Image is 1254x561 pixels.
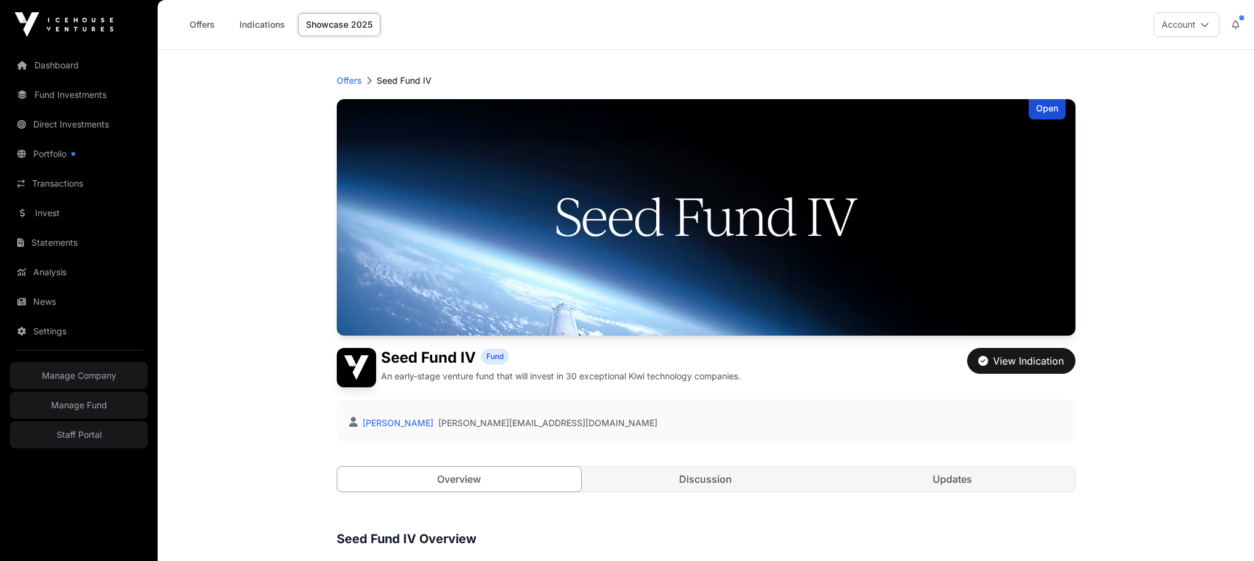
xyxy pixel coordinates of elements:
[486,352,504,361] span: Fund
[337,75,361,87] a: Offers
[381,370,741,382] p: An early-stage venture fund that will invest in 30 exceptional Kiwi technology companies.
[967,348,1075,374] button: View Indication
[10,140,148,167] a: Portfolio
[377,75,432,87] p: Seed Fund IV
[10,392,148,419] a: Manage Fund
[381,348,476,368] h1: Seed Fund IV
[10,170,148,197] a: Transactions
[584,467,828,491] a: Discussion
[10,111,148,138] a: Direct Investments
[10,362,148,389] a: Manage Company
[337,467,1075,491] nav: Tabs
[337,529,1075,549] h3: Seed Fund IV Overview
[10,81,148,108] a: Fund Investments
[231,13,293,36] a: Indications
[177,13,227,36] a: Offers
[438,417,657,429] a: [PERSON_NAME][EMAIL_ADDRESS][DOMAIN_NAME]
[337,348,376,387] img: Seed Fund IV
[10,52,148,79] a: Dashboard
[15,12,113,37] img: Icehouse Ventures Logo
[10,200,148,227] a: Invest
[1029,99,1066,119] div: Open
[10,318,148,345] a: Settings
[10,288,148,315] a: News
[1154,12,1220,37] button: Account
[298,13,380,36] a: Showcase 2025
[10,421,148,448] a: Staff Portal
[360,418,433,428] a: [PERSON_NAME]
[978,353,1064,368] div: View Indication
[337,99,1075,336] img: Seed Fund IV
[10,259,148,286] a: Analysis
[967,360,1075,373] a: View Indication
[10,229,148,256] a: Statements
[337,466,582,492] a: Overview
[830,467,1075,491] a: Updates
